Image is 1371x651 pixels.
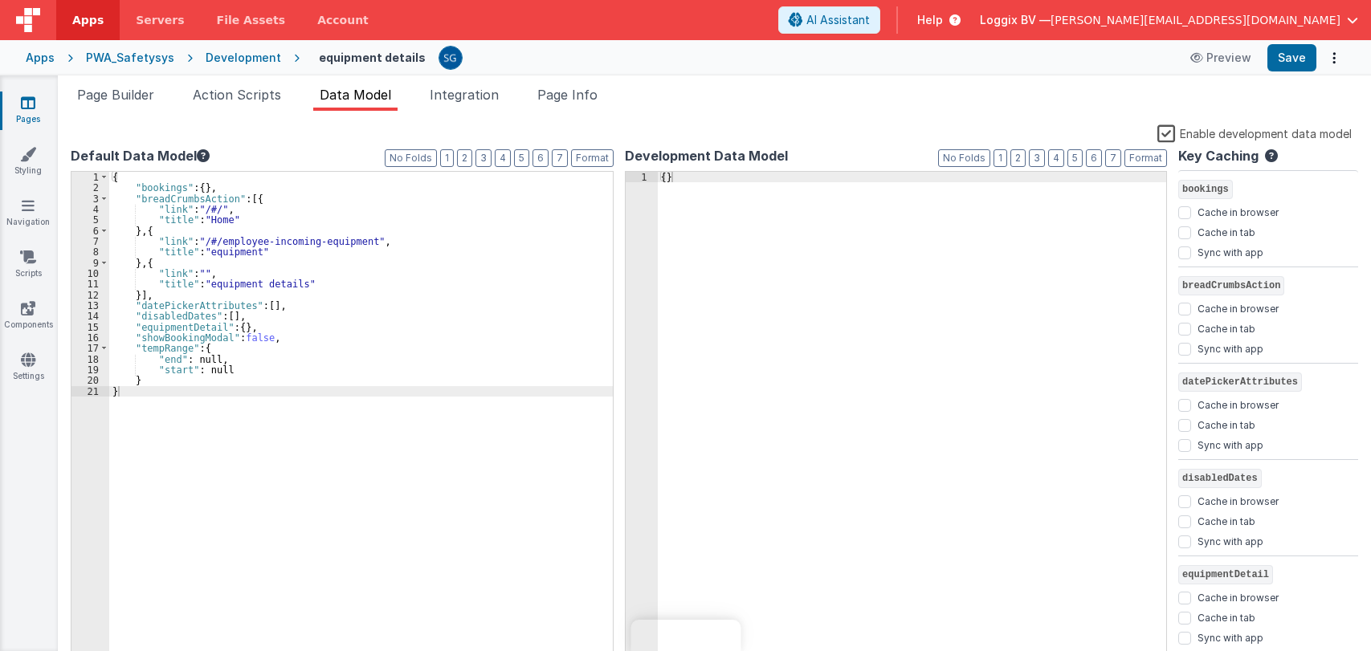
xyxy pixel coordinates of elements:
[1198,492,1279,508] label: Cache in browser
[71,290,109,300] div: 12
[1181,45,1261,71] button: Preview
[71,375,109,385] div: 20
[1198,340,1263,356] label: Sync with app
[778,6,880,34] button: AI Assistant
[71,279,109,289] div: 11
[1198,588,1279,604] label: Cache in browser
[1178,469,1262,488] span: disabledDates
[917,12,943,28] span: Help
[1198,319,1255,336] label: Cache in tab
[495,149,511,167] button: 4
[1105,149,1121,167] button: 7
[1010,149,1026,167] button: 2
[980,12,1358,28] button: Loggix BV — [PERSON_NAME][EMAIL_ADDRESS][DOMAIN_NAME]
[319,51,426,63] h4: equipment details
[71,343,109,353] div: 17
[72,12,104,28] span: Apps
[71,226,109,236] div: 6
[1323,47,1345,69] button: Options
[1198,608,1255,625] label: Cache in tab
[1198,223,1255,239] label: Cache in tab
[1198,512,1255,528] label: Cache in tab
[625,146,788,165] span: Development Data Model
[626,172,658,182] div: 1
[71,300,109,311] div: 13
[457,149,472,167] button: 2
[1178,276,1284,295] span: breadCrumbsAction
[938,149,990,167] button: No Folds
[1124,149,1167,167] button: Format
[1086,149,1102,167] button: 6
[1198,299,1279,315] label: Cache in browser
[1198,416,1255,432] label: Cache in tab
[571,149,614,167] button: Format
[193,87,281,103] span: Action Scripts
[71,214,109,225] div: 5
[806,12,870,28] span: AI Assistant
[1029,149,1045,167] button: 3
[71,364,109,375] div: 19
[71,172,109,182] div: 1
[71,236,109,246] div: 7
[537,87,598,103] span: Page Info
[206,50,281,66] div: Development
[440,149,454,167] button: 1
[1198,203,1279,219] label: Cache in browser
[71,322,109,332] div: 15
[1178,372,1302,392] span: datePickerAttributes
[71,354,109,364] div: 18
[71,204,109,214] div: 4
[980,12,1051,28] span: Loggix BV —
[385,149,437,167] button: No Folds
[71,311,109,321] div: 14
[71,193,109,204] div: 3
[1198,532,1263,548] label: Sync with app
[1198,396,1279,412] label: Cache in browser
[217,12,286,28] span: File Assets
[71,146,210,165] button: Default Data Model
[86,50,174,66] div: PWA_Safetysys
[77,87,154,103] span: Page Builder
[71,386,109,397] div: 21
[1051,12,1340,28] span: [PERSON_NAME][EMAIL_ADDRESS][DOMAIN_NAME]
[1198,436,1263,452] label: Sync with app
[1178,180,1233,199] span: bookings
[136,12,184,28] span: Servers
[1267,44,1316,71] button: Save
[1198,243,1263,259] label: Sync with app
[71,332,109,343] div: 16
[532,149,549,167] button: 6
[1178,149,1259,164] h4: Key Caching
[475,149,492,167] button: 3
[71,258,109,268] div: 9
[71,182,109,193] div: 2
[430,87,499,103] span: Integration
[26,50,55,66] div: Apps
[439,47,462,69] img: 385c22c1e7ebf23f884cbf6fb2c72b80
[514,149,529,167] button: 5
[994,149,1007,167] button: 1
[71,246,109,257] div: 8
[1157,124,1352,142] label: Enable development data model
[552,149,568,167] button: 7
[1067,149,1083,167] button: 5
[320,87,391,103] span: Data Model
[1048,149,1064,167] button: 4
[71,268,109,279] div: 10
[1198,629,1263,645] label: Sync with app
[1178,565,1273,584] span: equipmentDetail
